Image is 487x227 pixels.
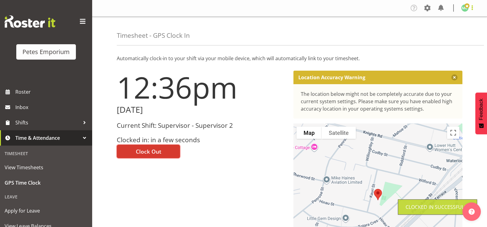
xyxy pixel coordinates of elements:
span: GPS Time Clock [5,178,88,187]
h3: Current Shift: Supervisor - Supervisor 2 [117,122,286,129]
h3: Clocked in: in a few seconds [117,136,286,143]
span: Inbox [15,103,89,112]
span: Apply for Leave [5,206,88,215]
span: View Timesheets [5,163,88,172]
span: Roster [15,87,89,96]
button: Close message [451,74,458,80]
h2: [DATE] [117,105,286,115]
h1: 12:36pm [117,71,286,104]
p: Location Accuracy Warning [298,74,365,80]
button: Toggle fullscreen view [447,127,459,139]
span: Feedback [478,99,484,120]
button: Show satellite imagery [322,127,356,139]
span: Time & Attendance [15,133,80,143]
button: Feedback - Show survey [475,92,487,134]
a: GPS Time Clock [2,175,91,190]
div: The location below might not be completely accurate due to your current system settings. Please m... [301,90,455,112]
img: melissa-cowen2635.jpg [461,4,469,12]
p: Automatically clock-in to your shift via your mobile device, which will automatically link to you... [117,55,462,62]
div: Petes Emporium [22,47,70,57]
button: Clock Out [117,145,180,158]
a: View Timesheets [2,160,91,175]
div: Timesheet [2,147,91,160]
span: Shifts [15,118,80,127]
div: Leave [2,190,91,203]
button: Show street map [297,127,322,139]
img: help-xxl-2.png [469,209,475,215]
span: Clock Out [136,147,161,155]
div: Clocked in Successfully [406,203,469,211]
h4: Timesheet - GPS Clock In [117,32,190,39]
a: Apply for Leave [2,203,91,218]
img: Rosterit website logo [5,15,55,28]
